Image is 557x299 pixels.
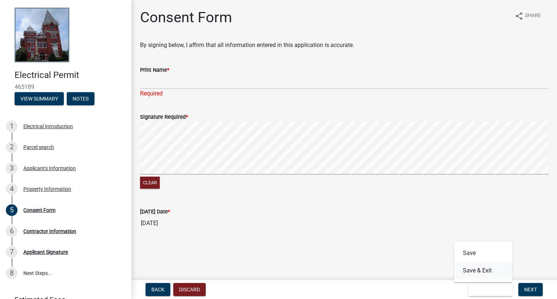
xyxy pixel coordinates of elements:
[15,8,69,62] img: Talbot County, Georgia
[6,204,18,216] div: 5
[140,177,160,189] button: Clear
[524,287,537,292] span: Next
[140,9,232,26] h1: Consent Form
[151,287,165,292] span: Back
[6,183,18,195] div: 4
[23,166,76,171] div: Applicant's Information
[23,208,55,213] div: Consent Form
[6,121,18,132] div: 1
[140,41,548,50] p: By signing below, I affirm that all information entered in this application is accurate.
[525,12,541,20] span: Share
[6,267,18,279] div: 8
[140,89,548,98] div: Required
[140,68,169,73] label: Print Name
[518,283,543,296] button: Next
[140,209,170,215] label: [DATE] Date
[454,244,512,262] button: Save
[515,12,523,20] i: share
[23,124,73,129] div: Electrical Introduction
[454,241,512,282] div: Save & Exit
[6,246,18,258] div: 7
[173,283,206,296] button: Discard
[474,287,502,292] span: Save & Exit
[146,283,170,296] button: Back
[67,96,94,102] wm-modal-confirm: Notes
[67,92,94,105] button: Notes
[15,83,117,90] span: 465189
[140,115,188,120] label: Signature Required
[23,229,76,234] div: Contractor Information
[6,225,18,237] div: 6
[509,9,547,23] button: shareShare
[468,283,512,296] button: Save & Exit
[6,141,18,153] div: 2
[15,70,125,80] h4: Electrical Permit
[23,249,68,255] div: Applicant Signature
[454,262,512,279] button: Save & Exit
[23,145,54,150] div: Parcel search
[15,96,64,102] wm-modal-confirm: Summary
[15,92,64,105] button: View Summary
[6,162,18,174] div: 3
[23,186,71,192] div: Property Information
